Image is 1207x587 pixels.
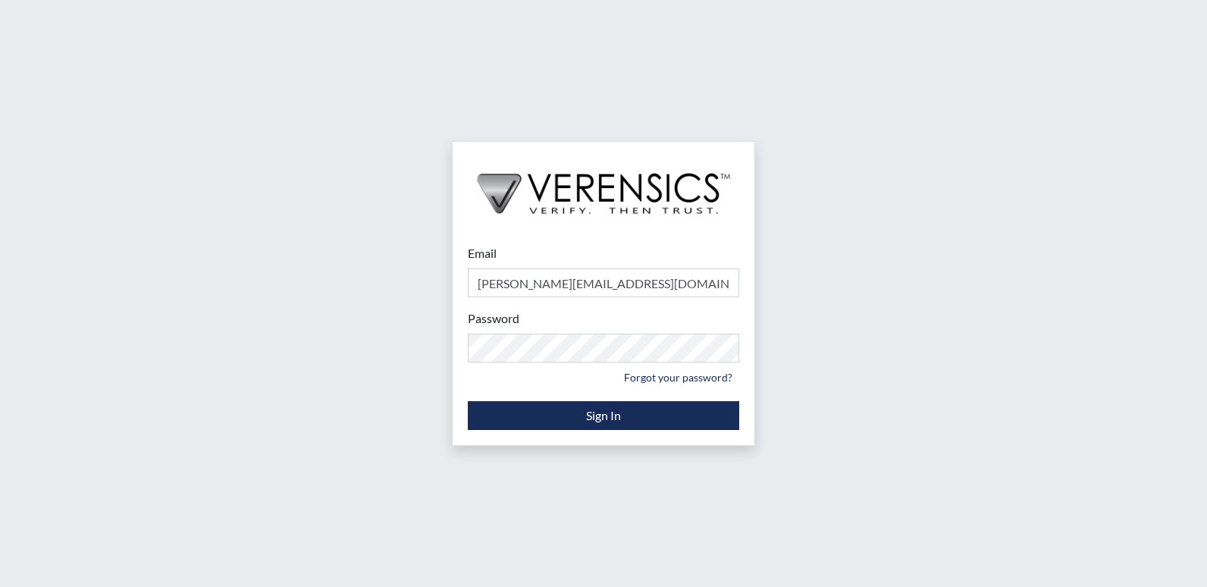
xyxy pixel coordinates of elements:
label: Password [468,309,519,328]
img: logo-wide-black.2aad4157.png [453,142,754,230]
a: Forgot your password? [617,366,739,389]
label: Email [468,244,497,262]
input: Email [468,268,739,297]
button: Sign In [468,401,739,430]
